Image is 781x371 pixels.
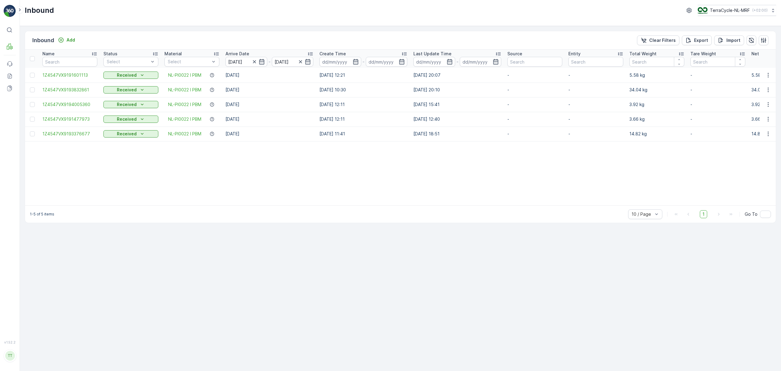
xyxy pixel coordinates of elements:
[222,83,316,97] td: [DATE]
[56,36,77,44] button: Add
[410,127,504,141] td: [DATE] 18:51
[366,57,408,67] input: dd/mm/yyyy
[319,51,346,57] p: Create Time
[507,131,562,137] p: -
[30,87,35,92] div: Toggle Row Selected
[168,72,201,78] a: NL-PI0022 I PBM
[225,57,267,67] input: dd/mm/yyyy
[107,59,149,65] p: Select
[168,131,201,137] span: NL-PI0022 I PBM
[319,57,361,67] input: dd/mm/yyyy
[694,37,708,43] p: Export
[690,116,745,122] p: -
[103,101,158,108] button: Received
[410,97,504,112] td: [DATE] 15:41
[30,131,35,136] div: Toggle Row Selected
[710,7,750,13] p: TerraCycle-NL-MRF
[629,57,684,67] input: Search
[117,72,137,78] p: Received
[700,210,707,218] span: 1
[413,57,455,67] input: dd/mm/yyyy
[629,116,684,122] p: 3.66 kg
[456,58,459,65] p: -
[507,116,562,122] p: -
[568,72,623,78] p: -
[222,68,316,83] td: [DATE]
[507,57,562,67] input: Search
[42,101,97,108] a: 1Z4547VX9194005360
[690,57,745,67] input: Search
[637,35,679,45] button: Clear Filters
[222,127,316,141] td: [DATE]
[507,87,562,93] p: -
[629,87,684,93] p: 34.04 kg
[316,112,410,127] td: [DATE] 12:11
[103,86,158,94] button: Received
[42,131,97,137] span: 1Z4547VX9193376677
[32,36,54,45] p: Inbound
[222,112,316,127] td: [DATE]
[752,8,768,13] p: ( +02:00 )
[222,97,316,112] td: [DATE]
[690,51,716,57] p: Tare Weight
[25,6,54,15] p: Inbound
[629,72,684,78] p: 5.58 kg
[117,87,137,93] p: Received
[649,37,676,43] p: Clear Filters
[67,37,75,43] p: Add
[42,116,97,122] a: 1Z4547VX9191477973
[698,5,776,16] button: TerraCycle-NL-MRF(+02:00)
[507,101,562,108] p: -
[410,68,504,83] td: [DATE] 20:07
[103,51,117,57] p: Status
[117,116,137,122] p: Received
[42,72,97,78] a: 1Z4547VX9191601113
[629,101,684,108] p: 3.92 kg
[507,72,562,78] p: -
[690,72,745,78] p: -
[168,87,201,93] a: NL-PI0022 I PBM
[568,131,623,137] p: -
[690,87,745,93] p: -
[42,57,97,67] input: Search
[410,83,504,97] td: [DATE] 20:10
[316,83,410,97] td: [DATE] 10:30
[316,97,410,112] td: [DATE] 12:11
[410,112,504,127] td: [DATE] 12:40
[568,87,623,93] p: -
[507,51,522,57] p: Source
[103,116,158,123] button: Received
[30,102,35,107] div: Toggle Row Selected
[42,87,97,93] a: 1Z4547VX9193832861
[117,101,137,108] p: Received
[316,127,410,141] td: [DATE] 11:41
[726,37,740,43] p: Import
[103,72,158,79] button: Received
[568,101,623,108] p: -
[362,58,365,65] p: -
[745,211,758,217] span: Go To
[629,51,657,57] p: Total Weight
[268,58,271,65] p: -
[42,51,55,57] p: Name
[629,131,684,137] p: 14.82 kg
[168,59,210,65] p: Select
[568,116,623,122] p: -
[4,340,16,344] span: v 1.52.2
[225,51,249,57] p: Arrive Date
[316,68,410,83] td: [DATE] 12:21
[117,131,137,137] p: Received
[168,101,201,108] a: NL-PI0022 I PBM
[682,35,712,45] button: Export
[30,212,54,217] p: 1-5 of 5 items
[30,73,35,78] div: Toggle Row Selected
[168,116,201,122] a: NL-PI0022 I PBM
